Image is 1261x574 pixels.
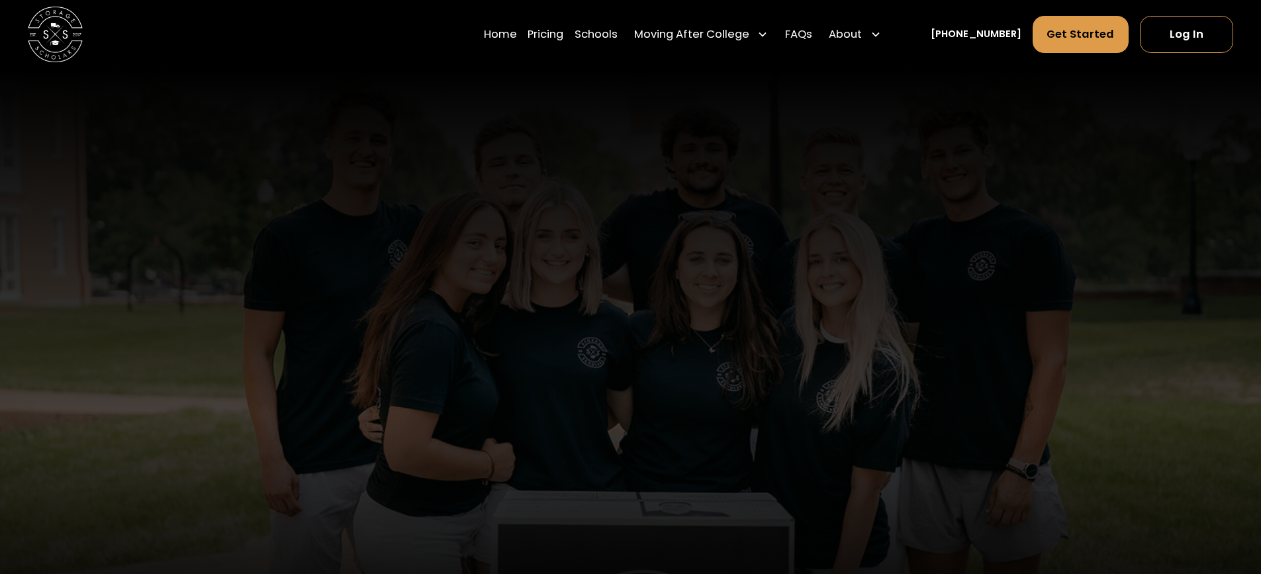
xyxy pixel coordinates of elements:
a: Pricing [528,15,563,54]
a: FAQs [785,15,812,54]
div: Moving After College [634,26,749,43]
a: Log In [1140,16,1233,53]
img: Storage Scholars main logo [28,7,83,62]
a: Get Started [1033,16,1129,53]
a: Home [484,15,517,54]
a: Schools [575,15,618,54]
div: About [829,26,862,43]
a: [PHONE_NUMBER] [931,27,1021,42]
